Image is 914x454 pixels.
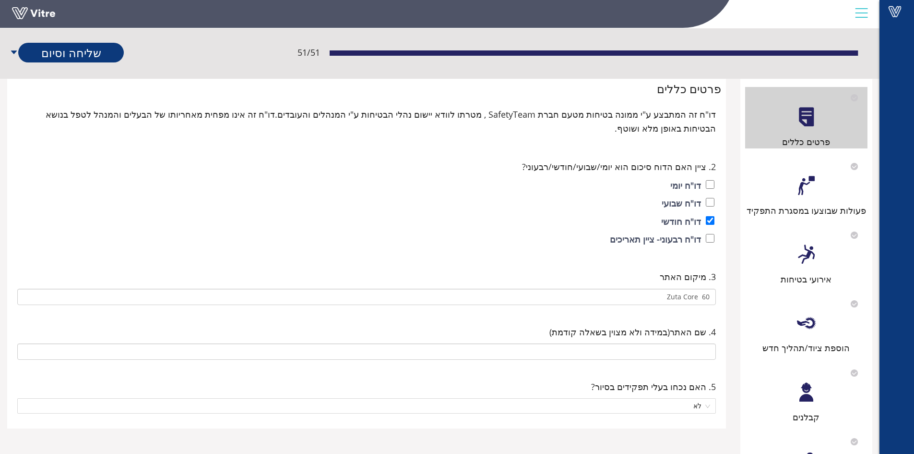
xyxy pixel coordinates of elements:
[591,380,716,393] span: 5. האם נכחו בעלי תפקידים בסיור?
[745,410,867,424] div: קבלנים
[670,179,701,192] label: דו"ח יומי
[297,46,320,59] span: 51 / 51
[12,80,721,98] div: פרטים כללים
[10,43,18,62] span: caret-down
[17,108,716,135] span: דו"ח זה המתבצע ע"י ממונה בטיחות מטעם חברת SafetyTeam , מטרתו לוודא יישום נהלי הבטיחות ע"י המנהלים...
[745,341,867,355] div: הוספת ציוד/תהליך חדש
[745,135,867,148] div: פרטים כללים
[610,233,701,246] label: דו"ח רבעוני- ציין תאריכים
[660,270,716,283] span: 3. מיקום האתר
[661,215,701,228] label: דו"ח חודשי
[745,272,867,286] div: אירועי בטיחות
[745,204,867,217] div: פעולות שבוצעו במסגרת התפקיד
[23,399,710,413] span: לא
[549,325,716,339] span: 4. שם האתר(במידה ולא מצוין בשאלה קודמת)
[522,160,716,173] span: 2. ציין האם הדוח סיכום הוא יומי/שבועי/חודשי/רבעוני?
[662,196,701,210] label: דו"ח שבועי
[18,43,124,62] a: שליחה וסיום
